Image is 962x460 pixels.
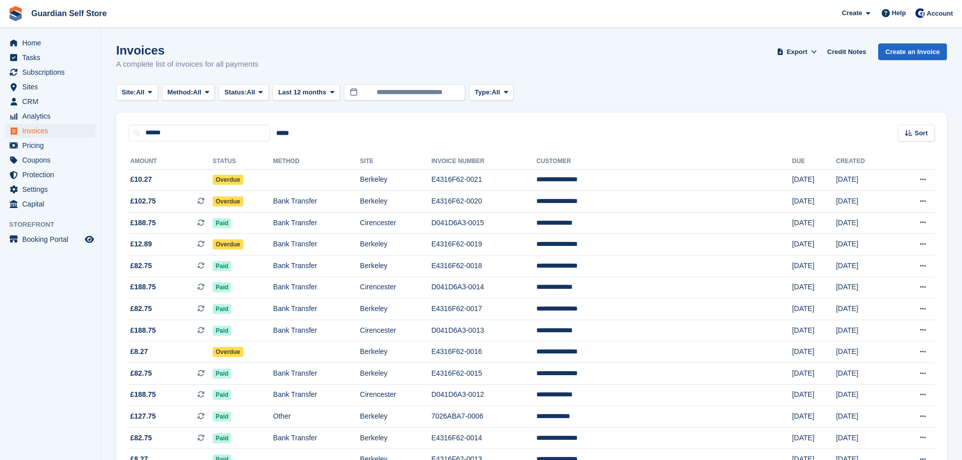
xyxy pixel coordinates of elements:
span: Export [787,47,807,57]
span: Home [22,36,83,50]
span: Paid [213,218,231,228]
button: Method: All [162,84,215,101]
td: [DATE] [836,277,893,298]
span: Settings [22,182,83,196]
td: [DATE] [792,255,836,277]
td: Bank Transfer [273,320,360,341]
td: [DATE] [792,234,836,255]
img: stora-icon-8386f47178a22dfd0bd8f6a31ec36ba5ce8667c1dd55bd0f319d3a0aa187defe.svg [8,6,23,21]
span: Paid [213,369,231,379]
td: [DATE] [792,363,836,385]
a: menu [5,109,95,123]
a: Preview store [83,233,95,245]
td: E4316F62-0015 [431,363,536,385]
a: menu [5,94,95,109]
span: Paid [213,261,231,271]
span: £188.75 [130,218,156,228]
td: Berkeley [360,234,431,255]
span: £127.75 [130,411,156,422]
span: All [136,87,144,97]
td: Other [273,406,360,428]
td: Berkeley [360,191,431,213]
td: [DATE] [792,169,836,191]
button: Status: All [219,84,268,101]
th: Invoice Number [431,154,536,170]
span: Type: [475,87,492,97]
td: Cirencester [360,320,431,341]
span: Paid [213,304,231,314]
button: Export [775,43,819,60]
span: Booking Portal [22,232,83,246]
a: menu [5,124,95,138]
a: menu [5,168,95,182]
span: Analytics [22,109,83,123]
span: Account [927,9,953,19]
img: Tom Scott [915,8,925,18]
span: £12.89 [130,239,152,249]
td: [DATE] [836,234,893,255]
span: £102.75 [130,196,156,207]
td: Bank Transfer [273,255,360,277]
td: E4316F62-0016 [431,341,536,363]
th: Customer [536,154,792,170]
td: Bank Transfer [273,191,360,213]
td: Bank Transfer [273,384,360,406]
td: [DATE] [836,191,893,213]
td: [DATE] [792,320,836,341]
span: Overdue [213,196,243,207]
span: Coupons [22,153,83,167]
th: Due [792,154,836,170]
td: Berkeley [360,169,431,191]
td: 7026ABA7-0006 [431,406,536,428]
td: Bank Transfer [273,277,360,298]
td: Berkeley [360,255,431,277]
td: E4316F62-0019 [431,234,536,255]
a: menu [5,197,95,211]
span: Paid [213,412,231,422]
span: Paid [213,433,231,443]
td: [DATE] [836,169,893,191]
td: [DATE] [836,341,893,363]
span: Tasks [22,50,83,65]
td: E4316F62-0017 [431,298,536,320]
td: [DATE] [792,427,836,449]
td: Cirencester [360,212,431,234]
td: Bank Transfer [273,427,360,449]
span: £82.75 [130,303,152,314]
a: menu [5,232,95,246]
span: Pricing [22,138,83,152]
td: D041D6A3-0013 [431,320,536,341]
td: Bank Transfer [273,363,360,385]
span: All [193,87,201,97]
td: [DATE] [792,277,836,298]
td: [DATE] [792,191,836,213]
a: menu [5,80,95,94]
span: Last 12 months [278,87,326,97]
span: £82.75 [130,433,152,443]
span: £8.27 [130,346,148,357]
th: Created [836,154,893,170]
span: All [247,87,256,97]
td: Bank Transfer [273,298,360,320]
span: All [492,87,500,97]
span: Protection [22,168,83,182]
span: £10.27 [130,174,152,185]
td: [DATE] [836,298,893,320]
span: Sites [22,80,83,94]
td: Berkeley [360,406,431,428]
p: A complete list of invoices for all payments [116,59,259,70]
span: Invoices [22,124,83,138]
span: £188.75 [130,389,156,400]
td: E4316F62-0021 [431,169,536,191]
button: Last 12 months [273,84,340,101]
td: [DATE] [836,363,893,385]
span: Create [842,8,862,18]
span: £188.75 [130,282,156,292]
td: Cirencester [360,384,431,406]
td: [DATE] [792,341,836,363]
td: D041D6A3-0014 [431,277,536,298]
span: Overdue [213,239,243,249]
a: menu [5,153,95,167]
span: Overdue [213,175,243,185]
span: £82.75 [130,261,152,271]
